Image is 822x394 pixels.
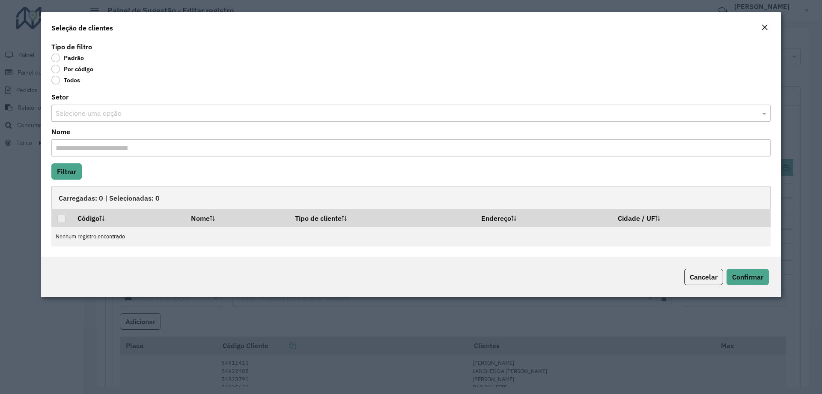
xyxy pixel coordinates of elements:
th: Nome [185,209,289,227]
label: Por código [51,65,93,73]
span: Cancelar [690,273,718,281]
td: Nenhum registro encontrado [51,227,771,247]
button: Filtrar [51,163,82,180]
label: Setor [51,92,68,102]
div: Carregadas: 0 | Selecionadas: 0 [51,186,771,209]
button: Cancelar [684,269,723,285]
span: Confirmar [732,273,763,281]
button: Close [759,22,771,33]
em: Fechar [761,24,768,31]
th: Cidade / UF [612,209,771,227]
h4: Seleção de clientes [51,23,113,33]
th: Tipo de cliente [289,209,475,227]
th: Endereço [475,209,612,227]
label: Tipo de filtro [51,42,92,52]
label: Nome [51,126,70,137]
label: Padrão [51,54,84,62]
label: Todos [51,76,80,84]
th: Código [71,209,185,227]
button: Confirmar [727,269,769,285]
